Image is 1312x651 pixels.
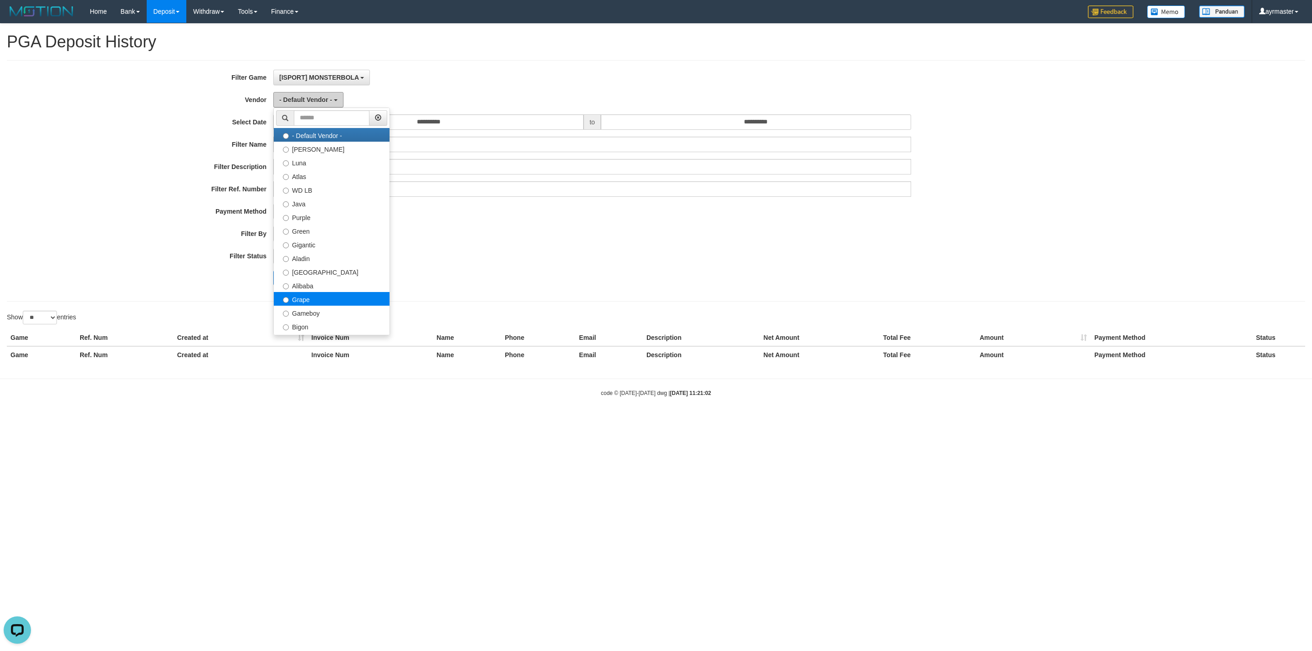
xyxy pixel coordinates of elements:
[760,329,880,346] th: Net Amount
[1252,346,1305,363] th: Status
[283,133,289,139] input: - Default Vendor -
[976,329,1091,346] th: Amount
[433,329,501,346] th: Name
[283,174,289,180] input: Atlas
[273,92,343,108] button: - Default Vendor -
[7,329,76,346] th: Game
[283,215,289,221] input: Purple
[643,329,760,346] th: Description
[279,96,332,103] span: - Default Vendor -
[1088,5,1133,18] img: Feedback.jpg
[308,329,433,346] th: Invoice Num
[670,390,711,396] strong: [DATE] 11:21:02
[283,270,289,276] input: [GEOGRAPHIC_DATA]
[274,142,389,155] label: [PERSON_NAME]
[760,346,880,363] th: Net Amount
[174,329,308,346] th: Created at
[274,278,389,292] label: Alibaba
[7,346,76,363] th: Game
[501,329,575,346] th: Phone
[274,224,389,237] label: Green
[283,297,289,303] input: Grape
[279,74,359,81] span: [ISPORT] MONSTERBOLA
[174,346,308,363] th: Created at
[274,169,389,183] label: Atlas
[1147,5,1185,18] img: Button%20Memo.svg
[76,346,174,363] th: Ref. Num
[283,324,289,330] input: Bigon
[274,155,389,169] label: Luna
[283,188,289,194] input: WD LB
[274,251,389,265] label: Aladin
[274,265,389,278] label: [GEOGRAPHIC_DATA]
[601,390,711,396] small: code © [DATE]-[DATE] dwg |
[283,242,289,248] input: Gigantic
[880,329,976,346] th: Total Fee
[283,256,289,262] input: Aladin
[76,329,174,346] th: Ref. Num
[23,311,57,324] select: Showentries
[274,319,389,333] label: Bigon
[274,292,389,306] label: Grape
[283,201,289,207] input: Java
[575,346,643,363] th: Email
[7,311,76,324] label: Show entries
[643,346,760,363] th: Description
[7,5,76,18] img: MOTION_logo.png
[501,346,575,363] th: Phone
[880,346,976,363] th: Total Fee
[308,346,433,363] th: Invoice Num
[433,346,501,363] th: Name
[283,160,289,166] input: Luna
[274,306,389,319] label: Gameboy
[584,114,601,130] span: to
[976,346,1091,363] th: Amount
[274,210,389,224] label: Purple
[7,33,1305,51] h1: PGA Deposit History
[283,147,289,153] input: [PERSON_NAME]
[273,70,370,85] button: [ISPORT] MONSTERBOLA
[274,196,389,210] label: Java
[1252,329,1305,346] th: Status
[575,329,643,346] th: Email
[4,4,31,31] button: Open LiveChat chat widget
[1199,5,1245,18] img: panduan.png
[283,229,289,235] input: Green
[274,128,389,142] label: - Default Vendor -
[283,311,289,317] input: Gameboy
[283,283,289,289] input: Alibaba
[274,183,389,196] label: WD LB
[1091,346,1252,363] th: Payment Method
[1091,329,1252,346] th: Payment Method
[274,333,389,347] label: Allstar
[274,237,389,251] label: Gigantic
